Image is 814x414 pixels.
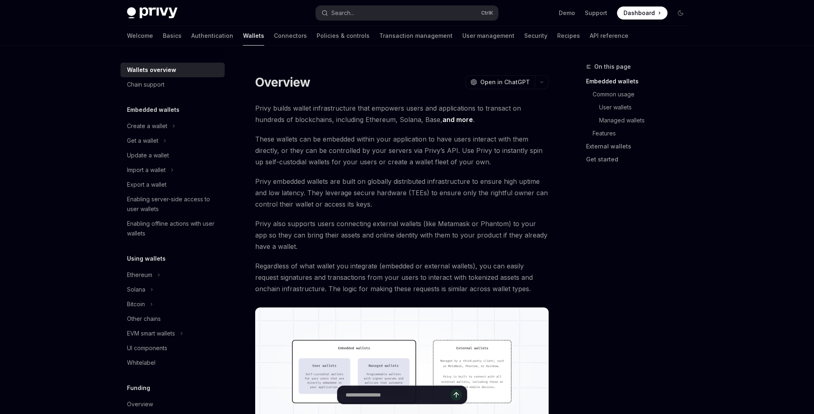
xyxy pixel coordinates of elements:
[127,80,164,89] div: Chain support
[465,75,535,89] button: Open in ChatGPT
[120,77,225,92] a: Chain support
[127,343,167,353] div: UI components
[559,9,575,17] a: Demo
[127,219,220,238] div: Enabling offline actions with user wallets
[255,218,549,252] span: Privy also supports users connecting external wallets (like Metamask or Phantom) to your app so t...
[255,102,549,125] span: Privy builds wallet infrastructure that empowers users and applications to transact on hundreds o...
[127,7,177,19] img: dark logo
[120,397,225,412] a: Overview
[481,10,493,16] span: Ctrl K
[586,75,694,88] a: Embedded wallets
[127,285,145,294] div: Solana
[127,150,169,160] div: Update a wallet
[127,105,179,115] h5: Embedded wallets
[127,194,220,214] div: Enabling server-side access to user wallets
[593,127,694,140] a: Features
[127,399,153,409] div: Overview
[586,153,694,166] a: Get started
[163,26,182,46] a: Basics
[617,7,667,20] a: Dashboard
[462,26,514,46] a: User management
[255,176,549,210] span: Privy embedded wallets are built on globally distributed infrastructure to ensure high uptime and...
[243,26,264,46] a: Wallets
[480,78,530,86] span: Open in ChatGPT
[120,312,225,326] a: Other chains
[191,26,233,46] a: Authentication
[120,192,225,216] a: Enabling server-side access to user wallets
[127,180,166,190] div: Export a wallet
[127,270,152,280] div: Ethereum
[379,26,453,46] a: Transaction management
[127,121,167,131] div: Create a wallet
[255,260,549,294] span: Regardless of what wallet you integrate (embedded or external wallets), you can easily request si...
[599,114,694,127] a: Managed wallets
[316,6,498,20] button: Search...CtrlK
[524,26,547,46] a: Security
[442,115,473,124] a: and more
[127,165,166,175] div: Import a wallet
[451,389,462,401] button: Send message
[127,65,176,75] div: Wallets overview
[127,383,150,393] h5: Funding
[586,140,694,153] a: External wallets
[120,148,225,163] a: Update a wallet
[593,88,694,101] a: Common usage
[255,133,549,168] span: These wallets can be embedded within your application to have users interact with them directly, ...
[590,26,628,46] a: API reference
[120,63,225,77] a: Wallets overview
[120,177,225,192] a: Export a wallet
[127,299,145,309] div: Bitcoin
[599,101,694,114] a: User wallets
[127,358,155,368] div: Whitelabel
[120,355,225,370] a: Whitelabel
[120,341,225,355] a: UI components
[274,26,307,46] a: Connectors
[624,9,655,17] span: Dashboard
[127,329,175,338] div: EVM smart wallets
[255,75,310,89] h1: Overview
[674,7,687,20] button: Toggle dark mode
[331,8,354,18] div: Search...
[127,314,161,324] div: Other chains
[585,9,607,17] a: Support
[127,136,158,146] div: Get a wallet
[317,26,370,46] a: Policies & controls
[557,26,580,46] a: Recipes
[127,254,166,264] h5: Using wallets
[127,26,153,46] a: Welcome
[120,216,225,241] a: Enabling offline actions with user wallets
[594,62,631,72] span: On this page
